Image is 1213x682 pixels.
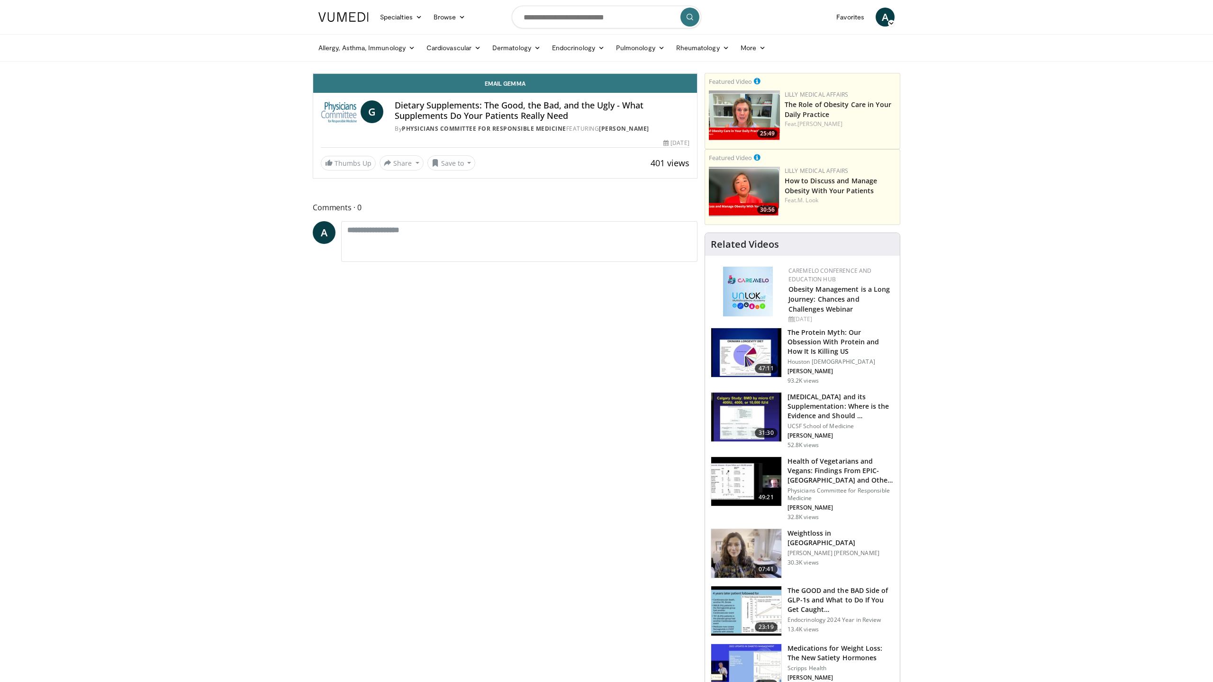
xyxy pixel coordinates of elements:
img: 45df64a9-a6de-482c-8a90-ada250f7980c.png.150x105_q85_autocrop_double_scale_upscale_version-0.2.jpg [723,267,773,316]
a: The Role of Obesity Care in Your Daily Practice [785,100,891,119]
a: Thumbs Up [321,156,376,170]
img: c98a6a29-1ea0-4bd5-8cf5-4d1e188984a7.png.150x105_q85_crop-smart_upscale.png [709,167,780,216]
p: [PERSON_NAME] [788,432,894,440]
div: [DATE] [788,315,892,323]
a: Physicians Committee for Responsible Medicine [402,125,566,133]
p: Scripps Health [788,664,894,672]
small: Featured Video [709,153,752,162]
a: Specialties [374,8,428,27]
img: 756cb5e3-da60-49d4-af2c-51c334342588.150x105_q85_crop-smart_upscale.jpg [711,586,781,636]
p: 93.2K views [788,377,819,385]
a: [PERSON_NAME] [599,125,649,133]
p: 13.4K views [788,626,819,633]
video-js: Video Player [313,73,697,74]
a: Favorites [831,8,870,27]
h4: Related Videos [711,239,779,250]
img: e1208b6b-349f-4914-9dd7-f97803bdbf1d.png.150x105_q85_crop-smart_upscale.png [709,90,780,140]
h3: Weightloss in [GEOGRAPHIC_DATA] [788,529,894,547]
img: 4bb25b40-905e-443e-8e37-83f056f6e86e.150x105_q85_crop-smart_upscale.jpg [711,393,781,442]
div: Feat. [785,196,896,205]
h3: [MEDICAL_DATA] and its Supplementation: Where is the Evidence and Should … [788,392,894,421]
span: 25:49 [757,129,778,138]
p: [PERSON_NAME] [PERSON_NAME] [788,549,894,557]
img: b7b8b05e-5021-418b-a89a-60a270e7cf82.150x105_q85_crop-smart_upscale.jpg [711,328,781,377]
a: CaReMeLO Conference and Education Hub [788,267,872,283]
a: 31:30 [MEDICAL_DATA] and its Supplementation: Where is the Evidence and Should … UCSF School of M... [711,392,894,449]
a: A [876,8,895,27]
p: Houston [DEMOGRAPHIC_DATA] [788,358,894,366]
a: Allergy, Asthma, Immunology [313,38,421,57]
p: UCSF School of Medicine [788,422,894,430]
span: 31:30 [755,428,778,438]
p: [PERSON_NAME] [788,674,894,682]
a: Email Gemma [313,74,697,93]
p: 52.8K views [788,441,819,449]
img: Physicians Committee for Responsible Medicine [321,100,357,123]
span: 49:21 [755,493,778,502]
small: Featured Video [709,77,752,86]
a: Lilly Medical Affairs [785,167,849,175]
button: Save to [427,155,476,170]
img: VuMedi Logo [318,12,369,22]
span: 30:56 [757,206,778,214]
img: 606f2b51-b844-428b-aa21-8c0c72d5a896.150x105_q85_crop-smart_upscale.jpg [711,457,781,506]
span: 23:19 [755,622,778,632]
a: M. Look [797,196,818,204]
p: Endocrinology 2024 Year in Review [788,616,894,624]
h3: Medications for Weight Loss: The New Satiety Hormones [788,644,894,663]
div: By FEATURING [395,125,689,133]
p: [PERSON_NAME] [788,368,894,375]
div: [DATE] [663,139,689,147]
h3: Health of Vegetarians and Vegans: Findings From EPIC-[GEOGRAPHIC_DATA] and Othe… [788,457,894,485]
a: A [313,221,335,244]
h3: The Protein Myth: Our Obsession With Protein and How It Is Killing US [788,328,894,356]
a: Obesity Management is a Long Journey: Chances and Challenges Webinar [788,285,890,314]
span: Comments 0 [313,201,697,214]
div: Feat. [785,120,896,128]
a: 47:11 The Protein Myth: Our Obsession With Protein and How It Is Killing US Houston [DEMOGRAPHIC_... [711,328,894,385]
a: 49:21 Health of Vegetarians and Vegans: Findings From EPIC-[GEOGRAPHIC_DATA] and Othe… Physicians... [711,457,894,521]
a: Endocrinology [546,38,610,57]
a: 25:49 [709,90,780,140]
h4: Dietary Supplements: The Good, the Bad, and the Ugly - What Supplements Do Your Patients Really Need [395,100,689,121]
span: 401 views [651,157,689,169]
a: Pulmonology [610,38,670,57]
a: Cardiovascular [421,38,487,57]
img: 9983fed1-7565-45be-8934-aef1103ce6e2.150x105_q85_crop-smart_upscale.jpg [711,529,781,578]
p: Physicians Committee for Responsible Medicine [788,487,894,502]
a: 30:56 [709,167,780,216]
p: 32.8K views [788,513,819,521]
a: [PERSON_NAME] [797,120,842,128]
a: Lilly Medical Affairs [785,90,849,99]
p: 30.3K views [788,559,819,566]
a: Rheumatology [670,38,735,57]
a: Dermatology [487,38,546,57]
a: Browse [428,8,471,27]
a: 23:19 The GOOD and the BAD Side of GLP-1s and What to Do If You Get Caught… Endocrinology 2024 Ye... [711,586,894,636]
input: Search topics, interventions [512,6,701,28]
h3: The GOOD and the BAD Side of GLP-1s and What to Do If You Get Caught… [788,586,894,614]
a: How to Discuss and Manage Obesity With Your Patients [785,176,878,195]
button: Share [380,155,424,170]
a: G [361,100,383,123]
p: [PERSON_NAME] [788,504,894,511]
span: 07:41 [755,565,778,574]
span: 47:11 [755,364,778,373]
a: 07:41 Weightloss in [GEOGRAPHIC_DATA] [PERSON_NAME] [PERSON_NAME] 30.3K views [711,529,894,579]
a: More [735,38,771,57]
